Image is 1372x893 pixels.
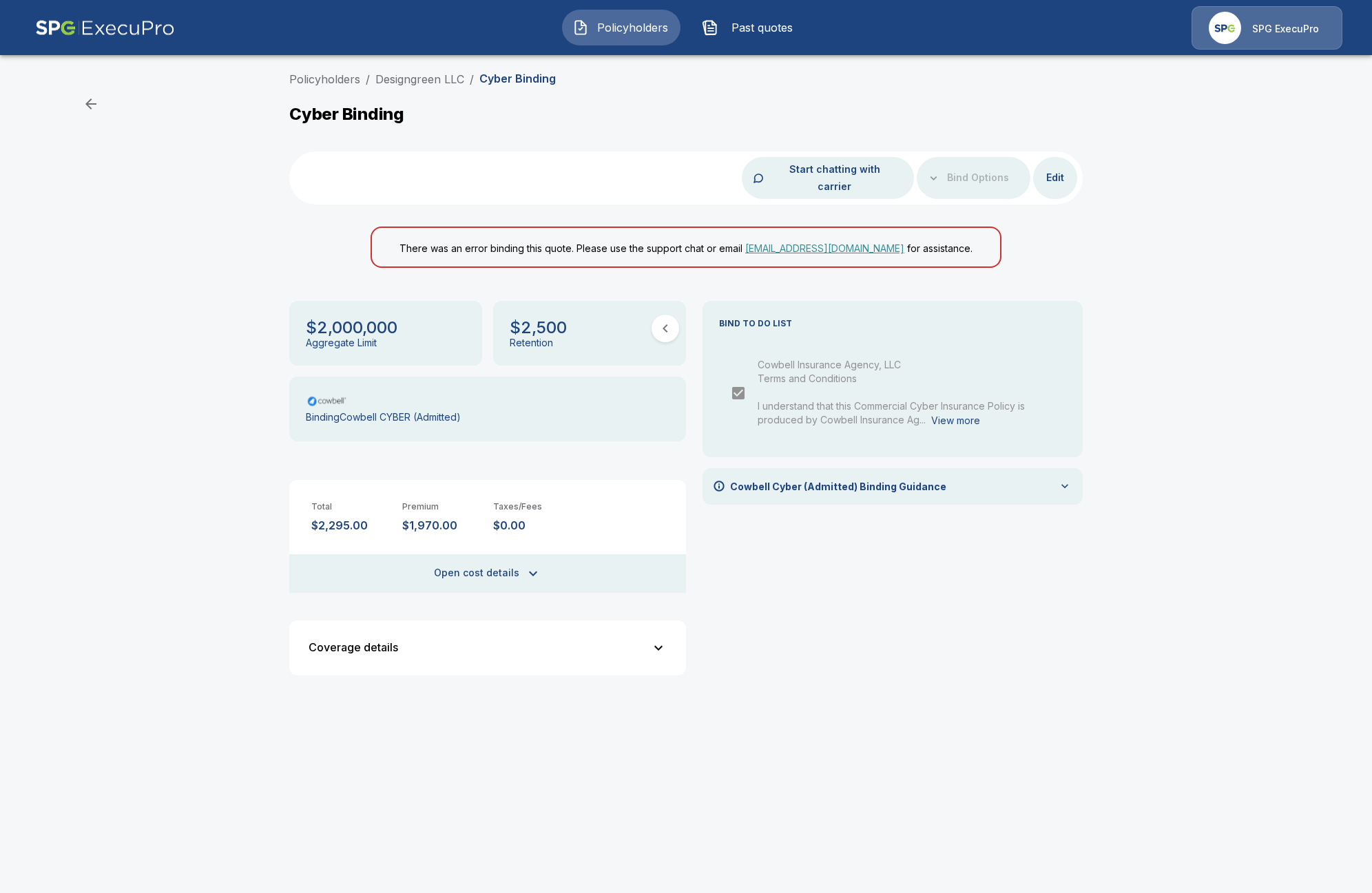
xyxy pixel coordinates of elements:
[35,6,175,50] img: AA Logo
[510,317,567,337] p: $2,500
[479,72,556,85] p: Cyber Binding
[719,317,1066,330] p: BIND TO DO LIST
[306,317,397,337] p: $2,000,000
[289,71,556,87] nav: breadcrumb
[306,337,377,349] p: Aggregate Limit
[1252,22,1319,36] p: SPG ExecuPro
[730,479,946,494] p: Cowbell Cyber (Admitted) Binding Guidance
[289,554,686,593] button: Open cost details
[470,71,474,87] li: /
[493,502,573,512] p: Taxes/Fees
[289,72,360,86] a: Policyholders
[311,502,391,512] p: Total
[724,19,800,36] span: Past quotes
[758,359,1025,426] span: Cowbell Insurance Agency, LLC Terms and Conditions I understand that this Commercial Cyber Insura...
[692,10,810,45] button: Past quotes IconPast quotes
[402,502,482,512] p: Premium
[562,10,680,45] button: Policyholders IconPolicyholders
[306,395,349,408] img: Carrier Logo
[289,104,404,124] p: Cyber Binding
[399,239,973,255] p: There was an error binding this quote. Please use the support chat or email for assistance.
[1209,12,1241,44] img: Agency Icon
[493,519,573,532] p: $0.00
[931,412,980,430] button: View more
[298,629,678,667] button: Coverage details
[745,242,904,254] a: [EMAIL_ADDRESS][DOMAIN_NAME]
[1192,6,1342,50] a: Agency IconSPG ExecuPro
[306,412,461,423] p: Binding Cowbell CYBER (Admitted)
[402,519,482,532] p: $1,970.00
[702,19,718,36] img: Past quotes Icon
[1033,165,1077,191] button: Edit
[510,337,553,349] p: Retention
[309,642,650,653] div: Coverage details
[375,72,464,86] a: Designgreen LLC
[767,157,903,199] button: Start chatting with carrier
[594,19,670,36] span: Policyholders
[366,71,370,87] li: /
[572,19,589,36] img: Policyholders Icon
[311,519,391,532] p: $2,295.00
